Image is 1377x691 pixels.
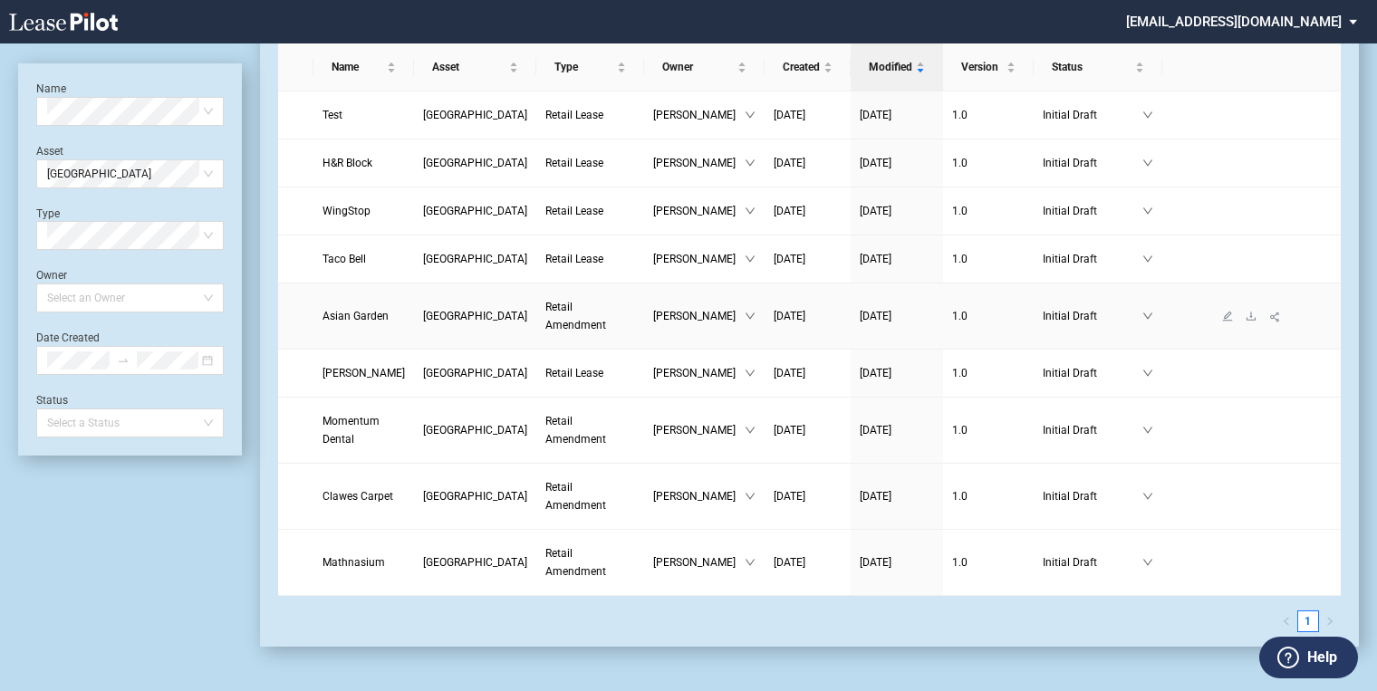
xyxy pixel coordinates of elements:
span: swap-right [117,354,130,367]
li: Previous Page [1276,610,1297,632]
span: McDonald's [323,367,405,379]
span: [DATE] [774,157,805,169]
a: [GEOGRAPHIC_DATA] [423,202,527,220]
span: Test [323,109,342,121]
span: [DATE] [774,490,805,503]
span: download [1246,311,1257,322]
span: down [1142,557,1153,568]
span: Braemar Village Center [423,556,527,569]
span: [DATE] [860,253,891,265]
a: [DATE] [774,154,842,172]
span: to [117,354,130,367]
span: Braemar Village Center [423,253,527,265]
span: [DATE] [774,556,805,569]
span: Initial Draft [1043,364,1142,382]
span: 1 . 0 [952,205,968,217]
a: Retail Lease [545,154,636,172]
span: right [1325,617,1334,626]
span: 1 . 0 [952,157,968,169]
span: [DATE] [860,424,891,437]
span: Asian Garden [323,310,389,322]
th: Asset [414,43,536,91]
span: [PERSON_NAME] [653,553,745,571]
li: 1 [1297,610,1319,632]
span: down [745,557,756,568]
span: Type [554,58,614,76]
span: [PERSON_NAME] [653,307,745,325]
a: 1.0 [952,553,1024,571]
a: [GEOGRAPHIC_DATA] [423,364,527,382]
span: Retail Amendment [545,547,606,578]
a: [GEOGRAPHIC_DATA] [423,106,527,124]
span: down [1142,311,1153,322]
span: [DATE] [860,205,891,217]
label: Asset [36,145,63,158]
span: Retail Lease [545,205,603,217]
span: down [745,368,756,379]
a: Taco Bell [323,250,405,268]
span: down [1142,110,1153,120]
span: [DATE] [860,310,891,322]
span: [DATE] [860,490,891,503]
button: Help [1259,637,1358,678]
label: Owner [36,269,67,282]
span: 1 . 0 [952,424,968,437]
th: Version [943,43,1033,91]
span: Name [332,58,383,76]
a: Retail Amendment [545,298,636,334]
a: Retail Lease [545,250,636,268]
span: Version [961,58,1002,76]
a: [GEOGRAPHIC_DATA] [423,487,527,505]
a: [GEOGRAPHIC_DATA] [423,307,527,325]
label: Name [36,82,66,95]
span: Braemar Village Center [47,160,213,187]
a: [DATE] [774,106,842,124]
th: Owner [644,43,765,91]
span: Initial Draft [1043,106,1142,124]
span: down [745,254,756,264]
span: down [745,491,756,502]
span: Created [783,58,820,76]
span: Taco Bell [323,253,366,265]
span: Braemar Village Center [423,157,527,169]
a: 1.0 [952,487,1024,505]
a: 1.0 [952,421,1024,439]
span: H&R Block [323,157,372,169]
span: WingStop [323,205,371,217]
a: [DATE] [860,154,934,172]
li: Next Page [1319,610,1341,632]
a: Momentum Dental [323,412,405,448]
span: down [745,425,756,436]
a: [GEOGRAPHIC_DATA] [423,553,527,571]
span: Clawes Carpet [323,490,393,503]
span: edit [1222,311,1233,322]
a: Test [323,106,405,124]
th: Modified [851,43,943,91]
span: [PERSON_NAME] [653,202,745,220]
span: Owner [662,58,734,76]
a: [DATE] [860,307,934,325]
span: Braemar Village Center [423,367,527,379]
a: [GEOGRAPHIC_DATA] [423,154,527,172]
a: [DATE] [774,250,842,268]
span: Mathnasium [323,556,385,569]
span: 1 . 0 [952,310,968,322]
th: Type [536,43,645,91]
a: Retail Amendment [545,478,636,514]
span: Asset [432,58,506,76]
a: Retail Lease [545,202,636,220]
a: edit [1216,310,1239,322]
a: [DATE] [774,487,842,505]
span: down [745,110,756,120]
span: Initial Draft [1043,421,1142,439]
span: down [1142,206,1153,216]
a: [GEOGRAPHIC_DATA] [423,250,527,268]
span: [PERSON_NAME] [653,250,745,268]
a: WingStop [323,202,405,220]
label: Type [36,207,60,220]
span: down [1142,158,1153,168]
a: [DATE] [860,421,934,439]
span: Braemar Village Center [423,109,527,121]
span: Initial Draft [1043,487,1142,505]
span: [DATE] [774,205,805,217]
